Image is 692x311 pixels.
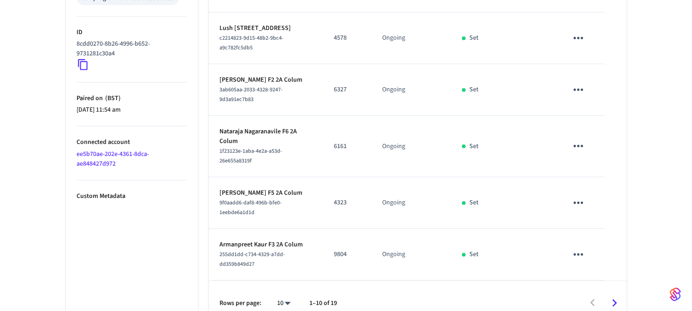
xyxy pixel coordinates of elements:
p: Lush [STREET_ADDRESS] [220,24,312,33]
img: SeamLogoGradient.69752ec5.svg [670,287,681,302]
p: Connected account [77,138,187,147]
p: Set [469,198,479,208]
p: Set [469,33,479,43]
p: Custom Metadata [77,191,187,201]
td: Ongoing [371,177,451,229]
span: 9f0aadd6-daf8-496b-bfe0-1eebde6a1d1d [220,199,282,216]
p: 8cdd0270-8b26-4996-b652-9731281c30a4 [77,39,183,59]
span: c2214823-9d15-48b2-9bc4-a9c782fc5db5 [220,34,284,52]
p: 1–10 of 19 [310,299,337,308]
p: ID [77,28,187,37]
p: 4578 [334,33,360,43]
p: Armanpreet Kaur F3 2A Colum [220,240,312,250]
td: Ongoing [371,229,451,281]
td: Ongoing [371,64,451,116]
span: 1f23123e-1aba-4e2a-a53d-26e655a8319f [220,147,283,165]
p: 6161 [334,142,360,151]
td: Ongoing [371,12,451,64]
a: ee5b70ae-202e-4361-8dca-ae848427d972 [77,150,149,168]
span: ( BST ) [103,94,121,103]
p: 6327 [334,85,360,95]
p: 9804 [334,250,360,259]
p: Paired on [77,94,187,103]
span: 255dd1dd-c734-4329-a7dd-dd359b849d27 [220,251,285,268]
td: Ongoing [371,116,451,177]
p: Rows per page: [220,299,262,308]
p: [DATE] 11:54 am [77,105,187,115]
p: [PERSON_NAME] F5 2A Colum [220,188,312,198]
p: Nataraja Nagaranavile F6 2A Colum [220,127,312,146]
p: Set [469,250,479,259]
p: 4323 [334,198,360,208]
p: [PERSON_NAME] F2 2A Colum [220,75,312,85]
p: Set [469,142,479,151]
p: Set [469,85,479,95]
div: 10 [273,297,295,310]
span: 3ab605aa-2033-4328-9247-9d3a91ec7b83 [220,86,283,103]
